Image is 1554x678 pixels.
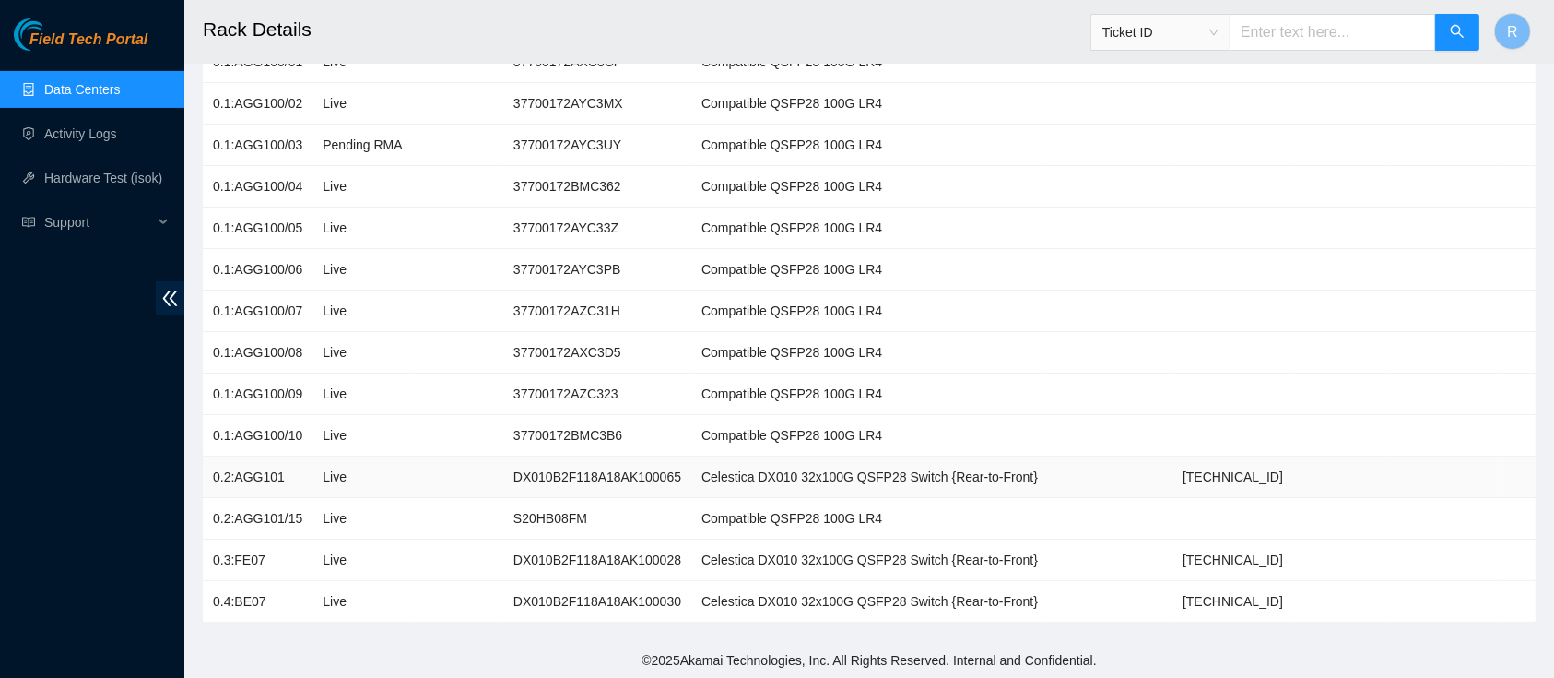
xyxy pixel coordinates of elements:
[691,249,1048,291] td: Compatible QSFP28 100G LR4
[691,125,1048,166] td: Compatible QSFP28 100G LR4
[691,415,1048,457] td: Compatible QSFP28 100G LR4
[1172,581,1293,623] td: [TECHNICAL_ID]
[312,249,412,291] td: Live
[503,125,691,166] td: 37700172AYC3UY
[22,216,35,229] span: read
[1494,13,1531,50] button: R
[691,540,1048,581] td: Celestica DX010 32x100G QSFP28 Switch {Rear-to-Front}
[312,208,412,249] td: Live
[203,457,312,498] td: 0.2:AGG101
[14,33,147,57] a: Akamai TechnologiesField Tech Portal
[312,83,412,125] td: Live
[203,540,312,581] td: 0.3:FE07
[1450,24,1465,42] span: search
[503,332,691,374] td: 37700172AXC3D5
[312,415,412,457] td: Live
[1172,457,1293,498] td: [TECHNICAL_ID]
[203,415,312,457] td: 0.1:AGG100/10
[312,291,412,332] td: Live
[503,249,691,291] td: 37700172AYC3PB
[203,581,312,623] td: 0.4:BE07
[29,31,147,49] span: Field Tech Portal
[691,208,1048,249] td: Compatible QSFP28 100G LR4
[691,581,1048,623] td: Celestica DX010 32x100G QSFP28 Switch {Rear-to-Front}
[44,126,117,141] a: Activity Logs
[691,457,1048,498] td: Celestica DX010 32x100G QSFP28 Switch {Rear-to-Front}
[203,249,312,291] td: 0.1:AGG100/06
[14,18,93,51] img: Akamai Technologies
[203,166,312,208] td: 0.1:AGG100/04
[503,166,691,208] td: 37700172BMC362
[503,498,691,540] td: S20HB08FM
[503,540,691,581] td: DX010B2F118A18AK100028
[691,83,1048,125] td: Compatible QSFP28 100G LR4
[312,540,412,581] td: Live
[312,581,412,623] td: Live
[503,457,691,498] td: DX010B2F118A18AK100065
[44,204,153,241] span: Support
[1102,18,1218,46] span: Ticket ID
[691,374,1048,415] td: Compatible QSFP28 100G LR4
[691,166,1048,208] td: Compatible QSFP28 100G LR4
[691,332,1048,374] td: Compatible QSFP28 100G LR4
[503,581,691,623] td: DX010B2F118A18AK100030
[156,281,184,315] span: double-left
[1230,14,1436,51] input: Enter text here...
[203,208,312,249] td: 0.1:AGG100/05
[691,291,1048,332] td: Compatible QSFP28 100G LR4
[203,498,312,540] td: 0.2:AGG101/15
[503,208,691,249] td: 37700172AYC33Z
[1435,14,1479,51] button: search
[503,291,691,332] td: 37700172AZC31H
[203,125,312,166] td: 0.1:AGG100/03
[203,332,312,374] td: 0.1:AGG100/08
[312,374,412,415] td: Live
[503,415,691,457] td: 37700172BMC3B6
[503,374,691,415] td: 37700172AZC323
[203,291,312,332] td: 0.1:AGG100/07
[203,374,312,415] td: 0.1:AGG100/09
[44,82,120,97] a: Data Centers
[312,166,412,208] td: Live
[1172,540,1293,581] td: [TECHNICAL_ID]
[691,498,1048,540] td: Compatible QSFP28 100G LR4
[203,83,312,125] td: 0.1:AGG100/02
[503,83,691,125] td: 37700172AYC3MX
[312,332,412,374] td: Live
[44,171,162,185] a: Hardware Test (isok)
[312,457,412,498] td: Live
[312,125,412,166] td: Pending RMA
[1507,20,1518,43] span: R
[312,498,412,540] td: Live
